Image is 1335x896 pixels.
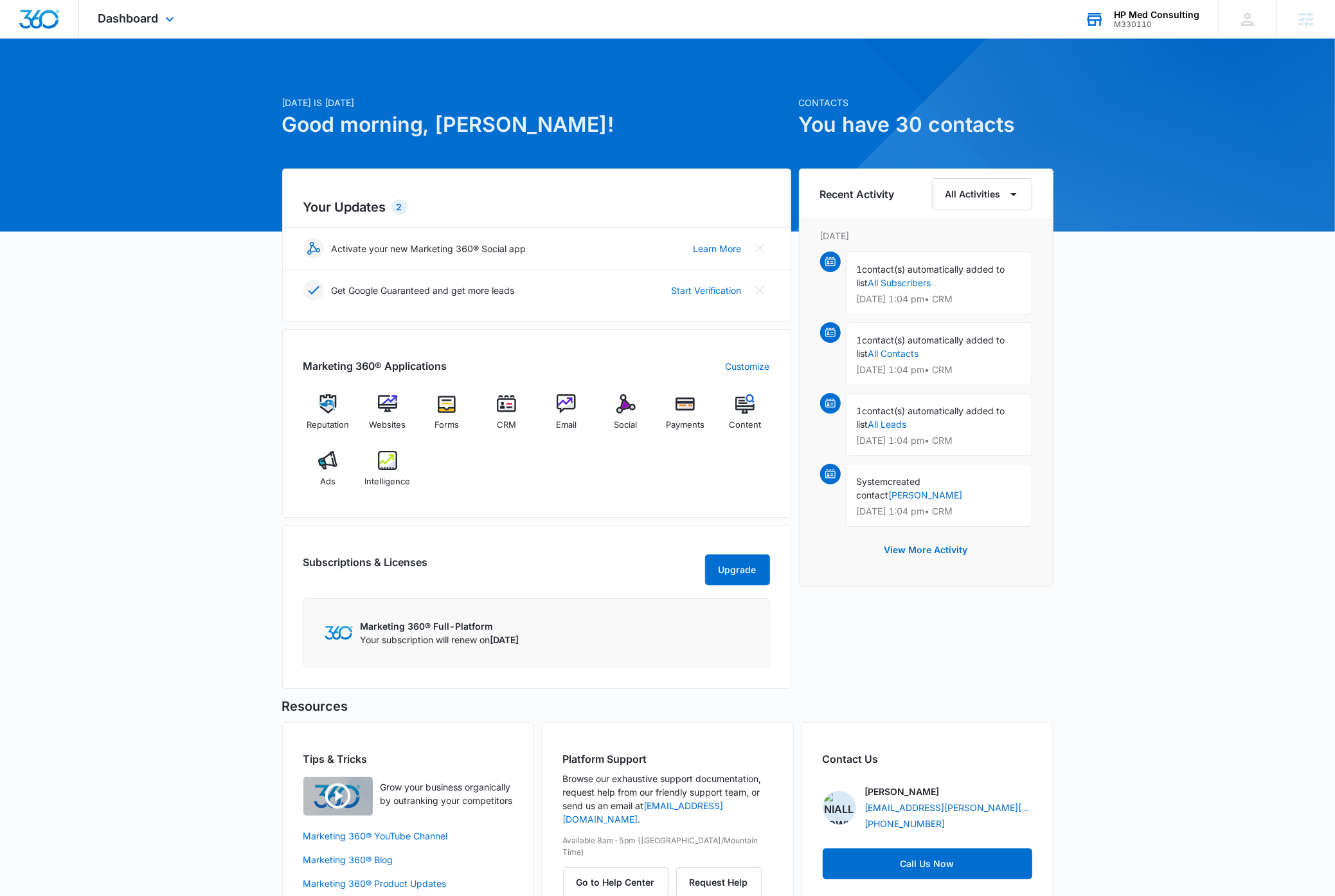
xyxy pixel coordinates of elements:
p: [PERSON_NAME] [865,785,940,798]
span: Websites [369,419,406,432]
span: CRM [497,419,516,432]
span: Forms [435,419,459,432]
img: Quick Overview Video [303,777,373,816]
p: [DATE] 1:04 pm • CRM [857,365,1021,374]
span: [DATE] [490,634,519,645]
a: [PERSON_NAME] [889,489,963,500]
span: 1 [857,405,863,416]
a: Marketing 360® Product Updates [303,877,513,890]
a: Social [601,394,650,441]
a: Ads [303,451,353,497]
span: System [857,476,888,487]
a: Forms [422,394,472,441]
h2: Subscriptions & Licenses [303,554,428,580]
h5: Resources [282,697,1053,716]
p: Contacts [799,96,1053,109]
a: All Subscribers [868,277,931,288]
span: contact(s) automatically added to list [857,334,1005,359]
button: Close [749,238,770,259]
p: Marketing 360® Full-Platform [361,619,519,633]
h2: Your Updates [303,197,770,217]
button: All Activities [932,178,1032,210]
a: CRM [482,394,532,441]
p: Grow your business organically by outranking your competitors [381,780,513,807]
span: 1 [857,264,863,275]
span: Dashboard [98,12,159,25]
h2: Platform Support [563,751,773,767]
p: Available 8am-5pm ([GEOGRAPHIC_DATA]/Mountain Time) [563,835,773,858]
img: Niall Fowler [823,791,856,825]
span: Reputation [307,419,349,432]
h2: Tips & Tricks [303,751,513,767]
img: Marketing 360 Logo [325,626,353,639]
div: 2 [391,199,408,215]
a: Payments [661,394,710,441]
span: 1 [857,334,863,345]
div: account name [1114,10,1199,20]
p: [DATE] 1:04 pm • CRM [857,295,1021,304]
a: Marketing 360® YouTube Channel [303,829,513,843]
p: [DATE] 1:04 pm • CRM [857,436,1021,445]
a: All Leads [868,419,907,430]
span: created contact [857,476,921,500]
div: account id [1114,20,1199,29]
button: View More Activity [872,535,981,565]
p: [DATE] is [DATE] [282,96,791,109]
button: Close [749,280,770,300]
p: [DATE] [820,229,1032,242]
span: Ads [320,475,336,488]
a: Websites [363,394,412,441]
a: Call Us Now [823,848,1032,879]
span: Email [556,419,577,432]
span: Social [614,419,638,432]
h1: You have 30 contacts [799,109,1053,140]
span: contact(s) automatically added to list [857,264,1005,288]
h1: Good morning, [PERSON_NAME]! [282,109,791,140]
h6: Recent Activity [820,187,895,202]
h2: Marketing 360® Applications [303,358,447,374]
a: [PHONE_NUMBER] [865,817,945,830]
a: Reputation [303,394,353,441]
a: All Contacts [868,348,919,359]
p: [DATE] 1:04 pm • CRM [857,507,1021,516]
p: Activate your new Marketing 360® Social app [332,242,526,255]
p: Get Google Guaranteed and get more leads [332,284,515,297]
a: Marketing 360® Blog [303,853,513,866]
a: Learn More [694,242,742,255]
a: Email [542,394,591,441]
a: Customize [726,360,770,373]
a: Go to Help Center [563,877,676,888]
a: Intelligence [363,451,412,497]
a: Start Verification [672,284,742,297]
p: Your subscription will renew on [361,633,519,646]
a: [EMAIL_ADDRESS][PERSON_NAME][DOMAIN_NAME] [865,801,1032,814]
span: Intelligence [364,475,410,488]
a: Content [721,394,770,441]
p: Browse our exhaustive support documentation, request help from our friendly support team, or send... [563,772,773,826]
a: Request Help [676,877,762,888]
h2: Contact Us [823,751,1032,767]
span: Content [729,419,761,432]
span: contact(s) automatically added to list [857,405,1005,430]
span: Payments [666,419,704,432]
button: Upgrade [705,554,770,585]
